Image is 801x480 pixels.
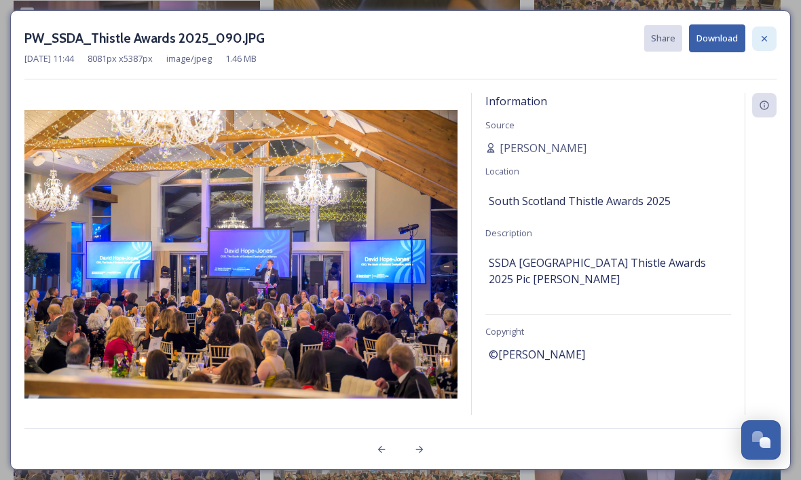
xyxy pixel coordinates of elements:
span: [PERSON_NAME] [500,140,586,156]
span: South Scotland Thistle Awards 2025 [489,193,671,209]
span: Copyright [485,325,524,337]
button: Download [689,24,745,52]
span: Information [485,94,547,109]
span: 8081 px x 5387 px [88,52,153,65]
button: Open Chat [741,420,781,460]
span: Source [485,119,515,131]
span: 1.46 MB [225,52,257,65]
button: Share [644,25,682,52]
h3: PW_SSDA_Thistle Awards 2025_090.JPG [24,29,265,48]
span: Description [485,227,532,239]
span: ©[PERSON_NAME] [489,346,585,363]
span: [DATE] 11:44 [24,52,74,65]
span: image/jpeg [166,52,212,65]
span: Location [485,165,519,177]
span: SSDA [GEOGRAPHIC_DATA] Thistle Awards 2025 Pic [PERSON_NAME] [489,255,728,287]
img: PW_SSDA_Thistle%20Awards%202025_090.JPG [24,110,458,399]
